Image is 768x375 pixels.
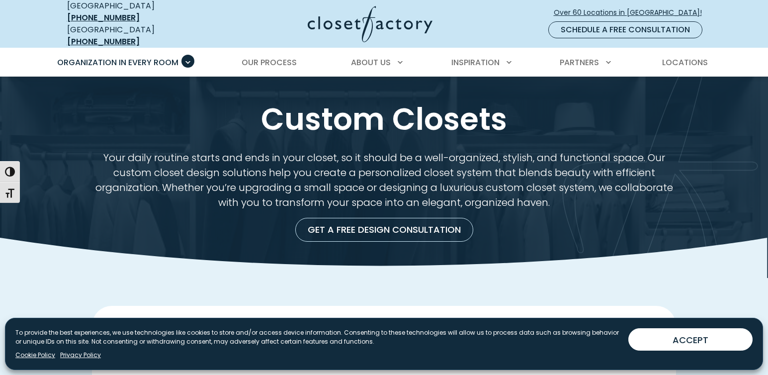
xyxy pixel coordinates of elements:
span: Our Process [242,57,297,68]
a: [PHONE_NUMBER] [67,36,140,47]
a: Get a Free Design Consultation [295,218,473,242]
div: [GEOGRAPHIC_DATA] [67,24,211,48]
a: Privacy Policy [60,351,101,360]
a: Schedule a Free Consultation [548,21,702,38]
img: Closet Factory Logo [308,6,432,42]
span: Locations [662,57,708,68]
a: Cookie Policy [15,351,55,360]
span: Organization in Every Room [57,57,178,68]
a: Over 60 Locations in [GEOGRAPHIC_DATA]! [553,4,710,21]
span: Partners [560,57,599,68]
p: To provide the best experiences, we use technologies like cookies to store and/or access device i... [15,328,620,346]
nav: Primary Menu [50,49,718,77]
span: Inspiration [451,57,500,68]
h1: Custom Closets [65,100,703,138]
a: [PHONE_NUMBER] [67,12,140,23]
button: ACCEPT [628,328,753,351]
p: Your daily routine starts and ends in your closet, so it should be a well-organized, stylish, and... [92,150,676,210]
span: About Us [351,57,391,68]
span: Custom Closets for Every [261,314,507,342]
span: Over 60 Locations in [GEOGRAPHIC_DATA]! [554,7,710,18]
